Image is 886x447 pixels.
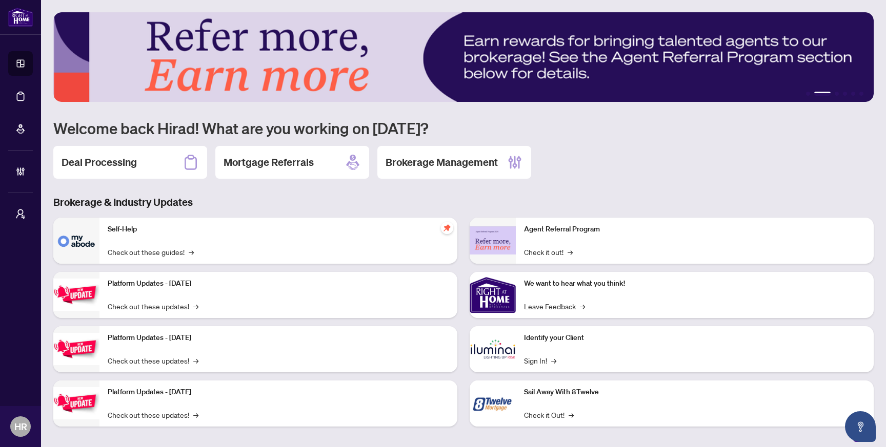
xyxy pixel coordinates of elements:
[806,92,810,96] button: 1
[580,301,585,312] span: →
[859,92,863,96] button: 6
[53,118,874,138] h1: Welcome back Hirad! What are you working on [DATE]?
[15,209,26,219] span: user-switch
[470,226,516,254] img: Agent Referral Program
[814,92,831,96] button: 2
[524,387,865,398] p: Sail Away With 8Twelve
[851,92,855,96] button: 5
[189,246,194,258] span: →
[8,8,33,27] img: logo
[568,246,573,258] span: →
[569,409,574,420] span: →
[224,155,314,169] h2: Mortgage Referrals
[53,218,99,264] img: Self-Help
[53,12,874,102] img: Slide 1
[14,419,27,434] span: HR
[524,246,573,258] a: Check it out!→
[524,355,556,366] a: Sign In!→
[524,278,865,289] p: We want to hear what you think!
[108,409,198,420] a: Check out these updates!→
[193,409,198,420] span: →
[193,355,198,366] span: →
[53,387,99,419] img: Platform Updates - June 23, 2025
[108,246,194,258] a: Check out these guides!→
[551,355,556,366] span: →
[108,387,449,398] p: Platform Updates - [DATE]
[62,155,137,169] h2: Deal Processing
[386,155,498,169] h2: Brokerage Management
[843,92,847,96] button: 4
[835,92,839,96] button: 3
[470,272,516,318] img: We want to hear what you think!
[108,278,449,289] p: Platform Updates - [DATE]
[53,333,99,365] img: Platform Updates - July 8, 2025
[108,355,198,366] a: Check out these updates!→
[441,222,453,234] span: pushpin
[108,332,449,344] p: Platform Updates - [DATE]
[470,326,516,372] img: Identify your Client
[524,332,865,344] p: Identify your Client
[524,409,574,420] a: Check it Out!→
[53,279,99,311] img: Platform Updates - July 21, 2025
[53,195,874,209] h3: Brokerage & Industry Updates
[470,380,516,427] img: Sail Away With 8Twelve
[108,301,198,312] a: Check out these updates!→
[108,224,449,235] p: Self-Help
[524,224,865,235] p: Agent Referral Program
[193,301,198,312] span: →
[845,411,876,442] button: Open asap
[524,301,585,312] a: Leave Feedback→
